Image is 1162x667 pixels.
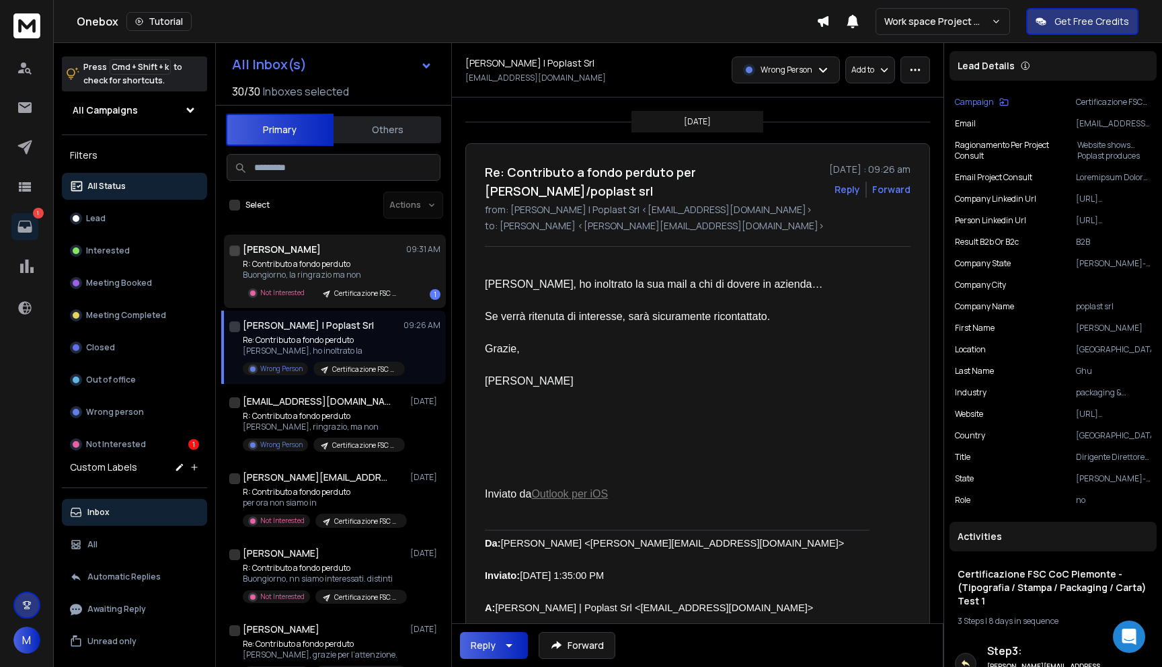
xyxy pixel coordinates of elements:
[471,639,496,652] div: Reply
[884,15,991,28] p: Work space Project Consulting
[851,65,874,75] p: Add to
[62,205,207,232] button: Lead
[62,399,207,426] button: Wrong person
[485,219,911,233] p: to: [PERSON_NAME] <[PERSON_NAME][EMAIL_ADDRESS][DOMAIN_NAME]>
[62,596,207,623] button: Awaiting Reply
[62,563,207,590] button: Automatic Replies
[1076,97,1151,108] p: Certificazione FSC CoC Piemonte -(Tipografia / Stampa / Packaging / Carta) Test 1
[260,440,303,450] p: Wrong Person
[1113,621,1145,653] div: Open Intercom Messenger
[1054,15,1129,28] p: Get Free Credits
[761,65,812,75] p: Wrong Person
[485,538,501,549] b: Da:
[955,215,1026,226] p: Person Linkedin Url
[460,632,528,659] button: Reply
[958,616,1149,627] div: |
[987,643,1136,659] h6: Step 3 :
[243,395,391,408] h1: [EMAIL_ADDRESS][DOMAIN_NAME]
[110,59,171,75] span: Cmd + Shift + k
[86,213,106,224] p: Lead
[465,73,606,83] p: [EMAIL_ADDRESS][DOMAIN_NAME]
[243,319,374,332] h1: [PERSON_NAME] | Poplast Srl
[86,278,152,288] p: Meeting Booked
[232,58,307,71] h1: All Inbox(s)
[485,309,878,325] div: Se verrà ritenuta di interesse, sarà sicuramente ricontattato.
[955,430,985,441] p: Country
[263,83,349,100] h3: Inboxes selected
[955,97,994,108] p: Campaign
[403,320,440,331] p: 09:26 AM
[955,323,995,333] p: First Name
[13,627,40,654] span: M
[958,567,1149,608] h1: Certificazione FSC CoC Piemonte -(Tipografia / Stampa / Packaging / Carta) Test 1
[955,344,986,355] p: location
[243,639,404,650] p: Re: Contributo a fondo perduto
[226,114,334,146] button: Primary
[485,602,495,613] b: A:
[410,396,440,407] p: [DATE]
[406,244,440,255] p: 09:31 AM
[221,51,443,78] button: All Inbox(s)
[1076,473,1151,484] p: [PERSON_NAME]-[GEOGRAPHIC_DATA]
[62,146,207,165] h3: Filters
[1076,194,1151,204] p: [URL][DOMAIN_NAME]
[62,270,207,297] button: Meeting Booked
[410,548,440,559] p: [DATE]
[950,522,1157,551] div: Activities
[829,163,911,176] p: [DATE] : 09:26 am
[86,439,146,450] p: Not Interested
[955,366,994,377] p: Last Name
[835,183,860,196] button: Reply
[86,310,166,321] p: Meeting Completed
[243,471,391,484] h1: [PERSON_NAME][EMAIL_ADDRESS][DOMAIN_NAME]
[872,183,911,196] div: Forward
[62,531,207,558] button: All
[1026,8,1138,35] button: Get Free Credits
[62,628,207,655] button: Unread only
[70,461,137,474] h3: Custom Labels
[955,387,986,398] p: industry
[62,237,207,264] button: Interested
[33,208,44,219] p: 1
[87,572,161,582] p: Automatic Replies
[334,592,399,602] p: Certificazione FSC CoC Piemonte -(Tipografia / Stampa / Packaging / Carta) Test 1
[465,56,594,70] h1: [PERSON_NAME] | Poplast Srl
[243,574,404,584] p: Buongiorno, nn siamo interessati. distinti
[86,407,144,418] p: Wrong person
[955,280,1006,290] p: Company City
[485,373,878,389] div: [PERSON_NAME]
[243,487,404,498] p: R: Contributo a fondo perduto
[86,245,130,256] p: Interested
[1077,140,1151,161] p: Website shows Poplast produces flexible packaging for food and non-food, uses materials derived f...
[1076,366,1151,377] p: Ghu
[955,194,1036,204] p: Company Linkedin Url
[332,364,397,375] p: Certificazione FSC CoC Piemonte -(Tipografia / Stampa / Packaging / Carta) Test 1
[1076,344,1151,355] p: [GEOGRAPHIC_DATA]
[87,636,137,647] p: Unread only
[410,624,440,635] p: [DATE]
[87,604,146,615] p: Awaiting Reply
[87,539,98,550] p: All
[243,650,404,660] p: [PERSON_NAME], grazie per l’attenzione.
[430,289,440,300] div: 1
[955,140,1077,161] p: Ragionamento per Project consult
[62,431,207,458] button: Not Interested1
[245,200,270,210] label: Select
[958,59,1015,73] p: Lead Details
[485,341,878,357] div: Grazie,
[62,302,207,329] button: Meeting Completed
[955,452,970,463] p: title
[232,83,260,100] span: 30 / 30
[955,118,976,129] p: Email
[684,116,711,127] p: [DATE]
[86,342,115,353] p: Closed
[1076,495,1151,506] p: no
[1076,118,1151,129] p: [EMAIL_ADDRESS][DOMAIN_NAME]
[1076,237,1151,247] p: B2B
[243,411,404,422] p: R: Contributo a fondo perduto
[485,486,878,502] div: Inviato da
[410,472,440,483] p: [DATE]
[958,615,984,627] span: 3 Steps
[126,12,192,31] button: Tutorial
[1076,172,1151,183] p: Loremipsum Dolors, am consec adi elitse do Eiusmod tem in utl etdo magnaaliqu, eni adminim v quis...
